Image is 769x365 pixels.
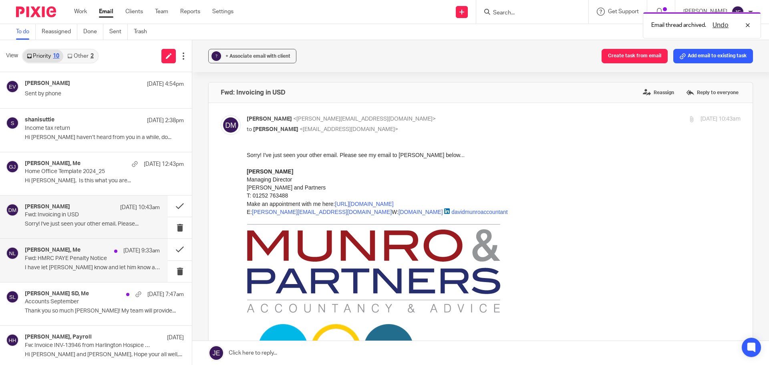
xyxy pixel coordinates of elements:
[123,247,160,255] p: [DATE] 9:33am
[6,80,19,93] img: svg%3E
[651,21,706,29] p: Email thread archived.
[221,89,286,97] h4: Fwd: Invoicing in USD
[205,58,261,64] a: davidmunroaccountant
[247,116,292,122] span: [PERSON_NAME]
[180,8,200,16] a: Reports
[25,351,184,358] p: Hi [PERSON_NAME] and [PERSON_NAME], Hope your all well,...
[212,8,234,16] a: Settings
[710,20,731,30] button: Undo
[25,117,54,123] h4: shanisuttie
[253,127,298,132] span: [PERSON_NAME]
[6,52,18,60] span: View
[88,50,147,56] a: [URL][DOMAIN_NAME]
[147,290,184,298] p: [DATE] 7:47am
[25,264,160,271] p: I have let [PERSON_NAME] know and let him know all...
[208,49,296,63] button: ? + Associate email with client
[74,8,87,16] a: Work
[147,80,184,88] p: [DATE] 4:54pm
[25,212,133,218] p: Fwd: Invoicing in USD
[120,204,160,212] p: [DATE] 10:43am
[25,80,70,87] h4: [PERSON_NAME]
[25,134,184,141] p: Hi [PERSON_NAME] haven’t heard from you in a while, do...
[6,247,19,260] img: svg%3E
[673,49,753,63] button: Add email to existing task
[25,160,81,167] h4: [PERSON_NAME], Me
[99,8,113,16] a: Email
[602,49,668,63] button: Create task from email
[25,255,133,262] p: Fwd: HMRC PAYE Penalty Notice
[155,8,168,16] a: Team
[42,24,77,40] a: Reassigned
[300,127,398,132] span: <[EMAIL_ADDRESS][DOMAIN_NAME]>
[25,342,152,349] p: Fw: Invoice INV-13946 from Harlington Hospice Association Ltd for [PERSON_NAME]
[293,116,436,122] span: <[PERSON_NAME][EMAIL_ADDRESS][DOMAIN_NAME]>
[25,91,184,97] p: Sent by phone
[225,54,290,58] span: + Associate email with client
[221,115,241,135] img: svg%3E
[25,298,152,305] p: Accounts September
[25,334,92,341] h4: [PERSON_NAME], Payroll
[25,125,152,132] p: Income tax return
[5,58,145,64] a: [PERSON_NAME][EMAIL_ADDRESS][DOMAIN_NAME]
[6,160,19,173] img: svg%3E
[211,51,221,61] div: ?
[63,50,97,63] a: Other2
[83,24,103,40] a: Done
[144,160,184,168] p: [DATE] 12:43pm
[147,117,184,125] p: [DATE] 2:38pm
[6,334,19,347] img: svg%3E
[25,308,184,315] p: Thank you so much [PERSON_NAME]! My team will provide...
[25,290,89,297] h4: [PERSON_NAME] SD, Me
[247,127,252,132] span: to
[25,221,160,228] p: Sorry! I've just seen your other email. Please...
[6,204,19,216] img: svg%3E
[125,8,143,16] a: Clients
[641,87,676,99] label: Reassign
[109,24,128,40] a: Sent
[53,53,59,59] div: 10
[25,177,184,184] p: Hi [PERSON_NAME], Is this what you are...
[197,57,203,63] img: 5ba0d0cb3866e5247cecfcbd9ba3805b.png
[16,24,36,40] a: To do
[25,204,70,210] h4: [PERSON_NAME]
[25,168,152,175] p: Home Office Template 2024_25
[16,6,56,17] img: Pixie
[6,290,19,303] img: svg%3E
[25,247,81,254] h4: [PERSON_NAME], Me
[684,87,741,99] label: Reply to everyone
[701,115,741,123] p: [DATE] 10:43am
[23,50,63,63] a: Priority10
[134,24,153,40] a: Trash
[91,53,94,59] div: 2
[167,334,184,342] p: [DATE]
[152,58,196,64] a: [DOMAIN_NAME]
[6,117,19,129] img: svg%3E
[731,6,744,18] img: svg%3E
